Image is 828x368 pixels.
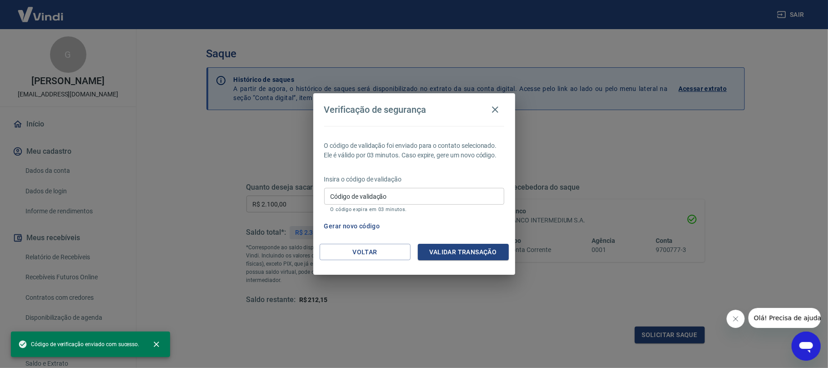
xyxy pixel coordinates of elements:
[331,207,498,212] p: O código expira em 03 minutos.
[418,244,509,261] button: Validar transação
[321,218,384,235] button: Gerar novo código
[18,340,139,349] span: Código de verificação enviado com sucesso.
[748,308,821,328] iframe: Message from company
[146,334,166,354] button: close
[320,244,411,261] button: Voltar
[324,175,504,184] p: Insira o código de validação
[727,310,745,328] iframe: Close message
[324,104,427,115] h4: Verificação de segurança
[324,141,504,160] p: O código de validação foi enviado para o contato selecionado. Ele é válido por 03 minutos. Caso e...
[5,6,76,14] span: Olá! Precisa de ajuda?
[792,332,821,361] iframe: Button to launch messaging window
